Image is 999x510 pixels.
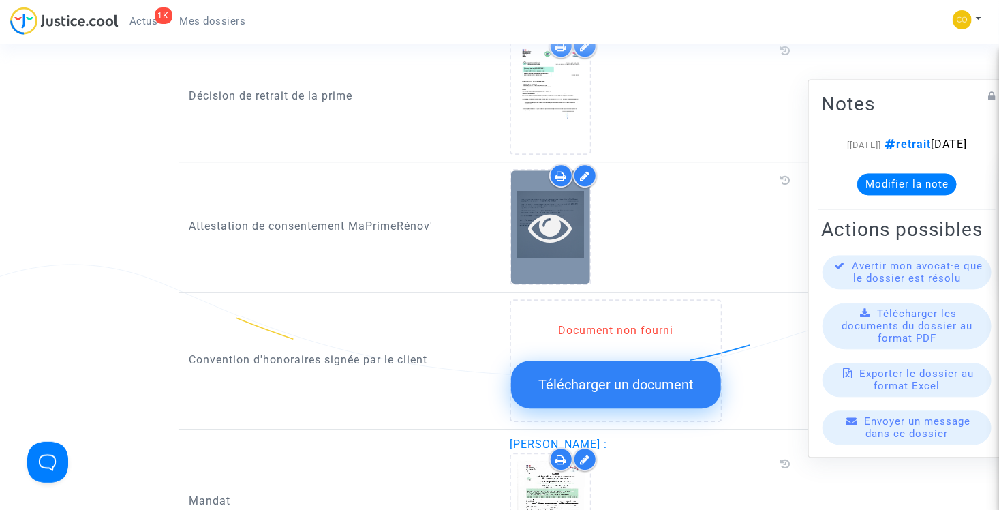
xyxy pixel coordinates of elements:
[881,138,931,151] span: retrait
[842,308,972,345] span: Télécharger les documents du dossier au format PDF
[865,416,971,440] span: Envoyer un message dans ce dossier
[189,87,489,104] p: Décision de retrait de la prime
[881,138,967,151] span: [DATE]
[847,140,881,151] span: [[DATE]]
[155,7,172,24] div: 1K
[129,15,158,27] span: Actus
[821,93,993,117] h2: Notes
[169,11,257,31] a: Mes dossiers
[189,351,489,368] p: Convention d'honoraires signée par le client
[821,218,993,242] h2: Actions possibles
[857,174,957,196] button: Modifier la note
[852,260,983,285] span: Avertir mon avocat·e que le dossier est résolu
[511,322,721,339] div: Document non fourni
[953,10,972,29] img: 5a13cfc393247f09c958b2f13390bacc
[10,7,119,35] img: jc-logo.svg
[538,376,694,393] span: Télécharger un document
[27,442,68,483] iframe: Help Scout Beacon - Open
[119,11,169,31] a: 1KActus
[180,15,246,27] span: Mes dossiers
[189,492,489,509] p: Mandat
[189,217,489,235] p: Attestation de consentement MaPrimeRénov'
[511,361,721,408] button: Télécharger un document
[510,438,607,451] span: [PERSON_NAME] :
[860,368,974,393] span: Exporter le dossier au format Excel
